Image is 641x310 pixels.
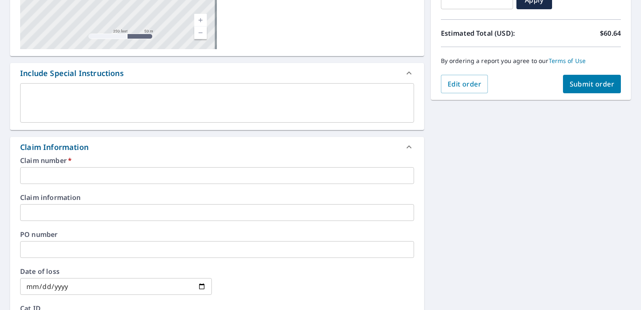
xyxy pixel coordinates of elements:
[194,14,207,26] a: Current Level 17, Zoom In
[441,57,621,65] p: By ordering a report you agree to our
[10,63,424,83] div: Include Special Instructions
[20,68,124,79] div: Include Special Instructions
[441,28,531,38] p: Estimated Total (USD):
[549,57,586,65] a: Terms of Use
[563,75,621,93] button: Submit order
[20,142,89,153] div: Claim Information
[448,79,482,89] span: Edit order
[20,268,212,275] label: Date of loss
[441,75,488,93] button: Edit order
[20,157,414,164] label: Claim number
[194,26,207,39] a: Current Level 17, Zoom Out
[20,231,414,238] label: PO number
[570,79,615,89] span: Submit order
[20,194,414,201] label: Claim information
[10,137,424,157] div: Claim Information
[600,28,621,38] p: $60.64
